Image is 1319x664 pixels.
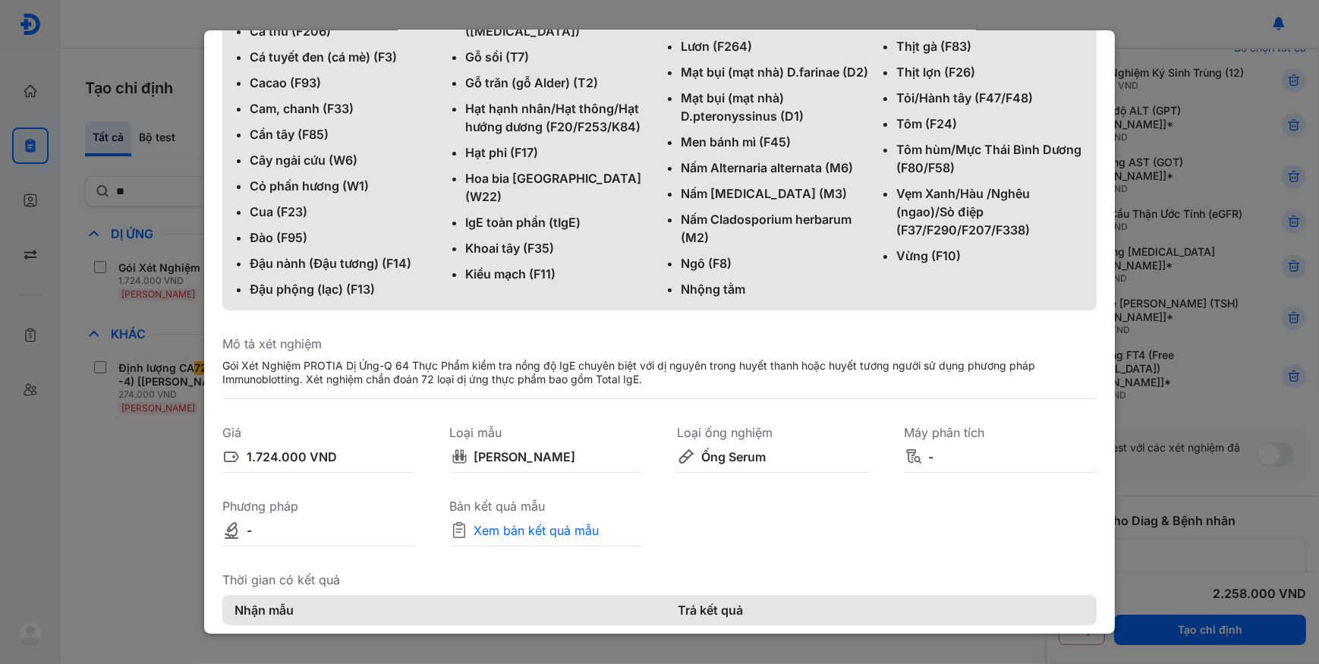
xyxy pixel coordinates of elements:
div: Ống Serum [701,448,766,466]
div: Hạt phỉ (F17) [465,143,653,162]
div: Phương pháp [222,497,414,515]
div: Hoa bia [GEOGRAPHIC_DATA] (W22) [465,169,653,206]
div: Vẹm Xanh/Hàu /Nghêu (ngao)/Sò điệp (F37/F290/F207/F338) [896,184,1084,239]
td: 10:00 AM T2 đến T7 [222,625,666,656]
div: Lươn (F264) [681,37,869,55]
div: Loại mẫu [450,423,642,442]
div: Vừng (F10) [896,247,1084,265]
div: Khoai tây (F35) [465,239,653,257]
div: 1.724.000 VND [247,448,337,466]
div: Đậu phộng (lạc) (F13) [250,280,438,298]
div: Bản kết quả mẫu [450,497,642,515]
div: IgE toàn phần (tIgE) [465,213,653,231]
div: Thịt gà (F83) [896,37,1084,55]
div: Tôm hùm/Mực Thái Bình Dương (F80/F58) [896,140,1084,177]
div: Máy phân tích [905,423,1097,442]
div: Tôm (F24) [896,115,1084,133]
div: Giá [222,423,414,442]
div: Nấm [MEDICAL_DATA] (M3) [681,184,869,203]
th: Trả kết quả [666,595,1097,625]
div: Gói Xét Nghiệm PROTIA Dị Ứng-Q 64 Thực Phẩm kiểm tra nồng độ IgE chuyên biệt với dị nguyên trong ... [222,359,1097,386]
div: Hạt hạnh nhân/Hạt thông/Hạt hướng dương (F20/F253/K84) [465,99,653,136]
div: Cacao (F93) [250,74,438,92]
div: Nhộng tằm [681,280,869,298]
div: Loại ống nghiệm [677,423,869,442]
div: Tỏi/Hành tây (F47/F48) [896,89,1084,107]
div: [PERSON_NAME] [474,448,576,466]
div: - [247,521,252,540]
div: Thời gian có kết quả [222,571,1097,589]
div: Ngô (F8) [681,254,869,272]
div: Cam, chanh (F33) [250,99,438,118]
th: Nhận mẫu [222,595,666,625]
div: Mạt bụi (mạt nhà) D.pteronyssinus (D1) [681,89,869,125]
div: Thịt lợn (F26) [896,63,1084,81]
div: Nấm Cladosporium herbarum (M2) [681,210,869,247]
div: Mô tả xét nghiệm [222,335,1097,353]
div: Đào (F95) [250,228,438,247]
div: Kiều mạch (F11) [465,265,653,283]
div: Đậu nành (Đậu tương) (F14) [250,254,438,272]
div: Men bánh mì (F45) [681,133,869,151]
div: Cá tuyết đen (cá mè) (F3) [250,48,438,66]
div: Gỗ sồi (T7) [465,48,653,66]
div: Mạt bụi (mạt nhà) D.farinae (D2) [681,63,869,81]
div: Cần tây (F85) [250,125,438,143]
td: 2:50 PM cùng ngày [666,625,1097,656]
div: Cua (F23) [250,203,438,221]
div: Cỏ phấn hương (W1) [250,177,438,195]
div: Xem bản kết quả mẫu [474,521,600,540]
div: Nấm Alternaria alternata (M6) [681,159,869,177]
div: Gỗ trăn (gỗ Alder) (T2) [465,74,653,92]
div: Cây ngải cứu (W6) [250,151,438,169]
div: - [929,448,934,466]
